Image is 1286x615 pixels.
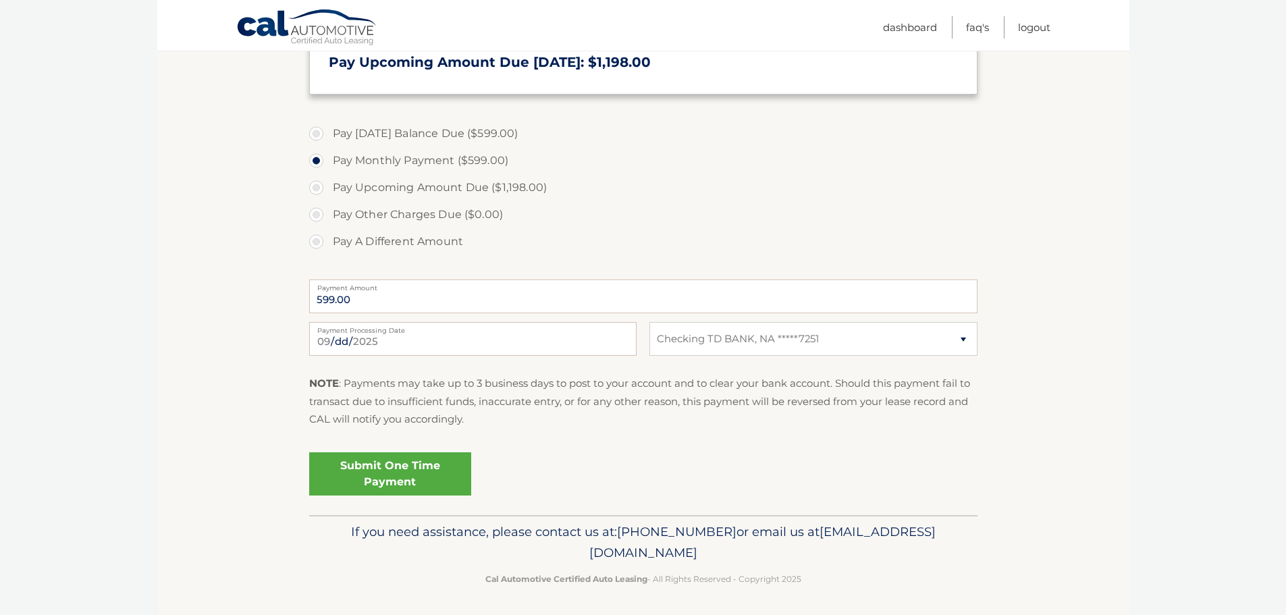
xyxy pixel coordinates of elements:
[309,147,977,174] label: Pay Monthly Payment ($599.00)
[309,322,637,356] input: Payment Date
[309,174,977,201] label: Pay Upcoming Amount Due ($1,198.00)
[309,279,977,313] input: Payment Amount
[329,54,958,71] h3: Pay Upcoming Amount Due [DATE]: $1,198.00
[318,521,969,564] p: If you need assistance, please contact us at: or email us at
[236,9,378,48] a: Cal Automotive
[309,228,977,255] label: Pay A Different Amount
[309,279,977,290] label: Payment Amount
[309,201,977,228] label: Pay Other Charges Due ($0.00)
[309,377,339,390] strong: NOTE
[318,572,969,586] p: - All Rights Reserved - Copyright 2025
[966,16,989,38] a: FAQ's
[309,452,471,496] a: Submit One Time Payment
[485,574,647,584] strong: Cal Automotive Certified Auto Leasing
[1018,16,1050,38] a: Logout
[309,375,977,428] p: : Payments may take up to 3 business days to post to your account and to clear your bank account....
[309,120,977,147] label: Pay [DATE] Balance Due ($599.00)
[883,16,937,38] a: Dashboard
[309,322,637,333] label: Payment Processing Date
[617,524,736,539] span: [PHONE_NUMBER]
